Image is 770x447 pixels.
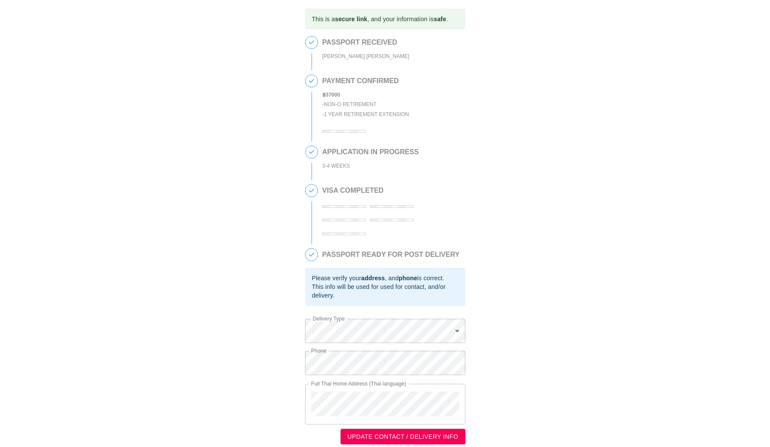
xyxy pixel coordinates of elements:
[322,92,340,98] b: ฿ 37000
[312,274,458,282] div: Please verify your , and is correct.
[434,16,446,23] b: safe
[322,100,409,110] div: - NON-O Retirement
[348,431,458,442] span: UPDATE CONTACT / DELIVERY INFO
[305,146,318,158] span: 3
[322,110,409,120] div: - 1 Year Retirement Extension
[322,77,409,85] h2: PAYMENT CONFIRMED
[322,161,419,171] div: 3-4 WEEKS
[312,11,448,27] div: This is a , and your information is .
[322,251,460,259] h2: PASSPORT READY FOR POST DELIVERY
[341,429,465,445] button: UPDATE CONTACT / DELIVERY INFO
[361,275,385,282] b: address
[322,148,419,156] h2: APPLICATION IN PROGRESS
[322,187,461,194] h2: VISA COMPLETED
[399,275,417,282] b: phone
[322,52,409,62] div: [PERSON_NAME] [PERSON_NAME]
[322,39,409,46] h2: PASSPORT RECEIVED
[312,282,458,300] div: This info will be used for used for contact, and/or delivery.
[305,185,318,197] span: 4
[335,16,367,23] b: secure link
[305,75,318,87] span: 2
[305,249,318,261] span: 5
[305,36,318,49] span: 1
